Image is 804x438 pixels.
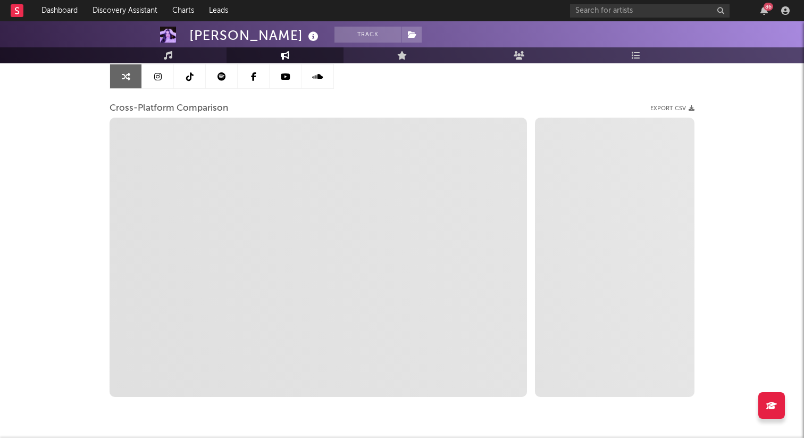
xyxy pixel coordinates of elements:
[650,105,694,112] button: Export CSV
[570,4,730,18] input: Search for artists
[764,3,773,11] div: 86
[334,27,401,43] button: Track
[110,102,228,115] span: Cross-Platform Comparison
[189,27,321,44] div: [PERSON_NAME]
[760,6,768,15] button: 86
